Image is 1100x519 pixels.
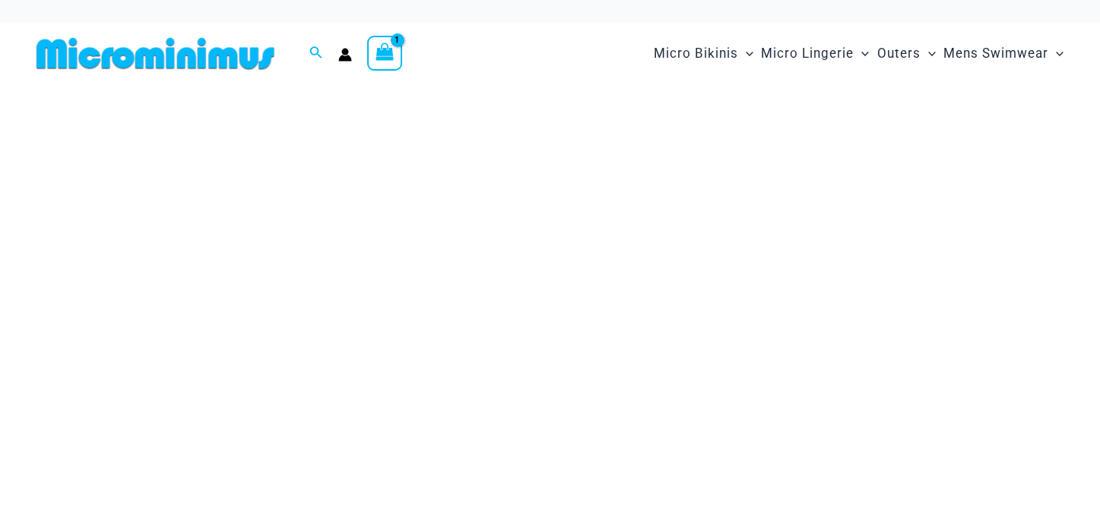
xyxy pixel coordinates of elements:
[854,34,869,73] span: Menu Toggle
[757,30,873,77] a: Micro LingerieMenu ToggleMenu Toggle
[940,30,1067,77] a: Mens SwimwearMenu ToggleMenu Toggle
[648,28,1070,79] nav: Site Navigation
[367,36,402,71] a: View Shopping Cart, 1 items
[338,48,352,62] a: Account icon link
[654,34,738,73] span: Micro Bikinis
[650,30,757,77] a: Micro BikinisMenu ToggleMenu Toggle
[921,34,936,73] span: Menu Toggle
[943,34,1048,73] span: Mens Swimwear
[738,34,753,73] span: Menu Toggle
[761,34,854,73] span: Micro Lingerie
[877,34,921,73] span: Outers
[1048,34,1064,73] span: Menu Toggle
[30,36,281,71] img: MM SHOP LOGO FLAT
[309,44,323,63] a: Search icon link
[873,30,940,77] a: OutersMenu ToggleMenu Toggle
